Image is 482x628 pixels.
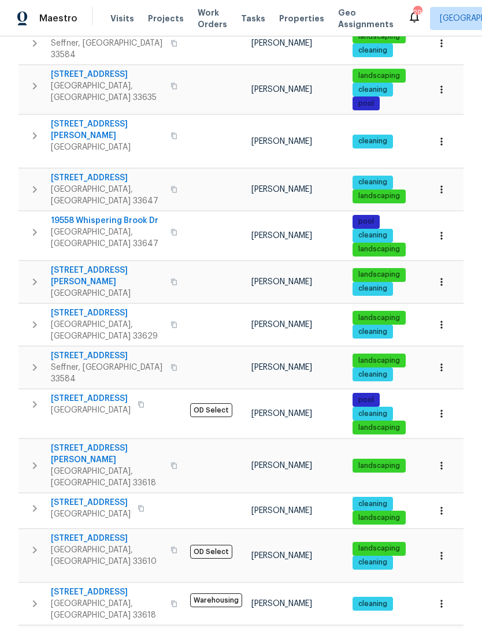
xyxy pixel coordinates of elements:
[354,244,405,254] span: landscaping
[39,13,77,24] span: Maestro
[354,599,392,609] span: cleaning
[354,284,392,293] span: cleaning
[251,462,312,470] span: [PERSON_NAME]
[51,508,131,520] span: [GEOGRAPHIC_DATA]
[51,497,131,508] span: [STREET_ADDRESS]
[354,313,405,323] span: landscaping
[354,231,392,240] span: cleaning
[51,319,164,342] span: [GEOGRAPHIC_DATA], [GEOGRAPHIC_DATA] 33629
[354,99,379,109] span: pool
[51,69,164,80] span: [STREET_ADDRESS]
[251,507,312,515] span: [PERSON_NAME]
[251,600,312,608] span: [PERSON_NAME]
[354,356,405,366] span: landscaping
[51,265,164,288] span: [STREET_ADDRESS][PERSON_NAME]
[190,593,242,607] span: Warehousing
[279,13,324,24] span: Properties
[241,14,265,23] span: Tasks
[354,46,392,55] span: cleaning
[51,533,164,544] span: [STREET_ADDRESS]
[338,7,394,30] span: Geo Assignments
[110,13,134,24] span: Visits
[354,370,392,380] span: cleaning
[354,558,392,567] span: cleaning
[354,270,405,280] span: landscaping
[51,80,164,103] span: [GEOGRAPHIC_DATA], [GEOGRAPHIC_DATA] 33635
[51,184,164,207] span: [GEOGRAPHIC_DATA], [GEOGRAPHIC_DATA] 33647
[354,544,405,553] span: landscaping
[251,363,312,371] span: [PERSON_NAME]
[51,404,131,416] span: [GEOGRAPHIC_DATA]
[148,13,184,24] span: Projects
[51,142,164,153] span: [GEOGRAPHIC_DATA]
[354,327,392,337] span: cleaning
[51,226,164,250] span: [GEOGRAPHIC_DATA], [GEOGRAPHIC_DATA] 33647
[251,232,312,240] span: [PERSON_NAME]
[51,307,164,319] span: [STREET_ADDRESS]
[51,288,164,299] span: [GEOGRAPHIC_DATA]
[51,172,164,184] span: [STREET_ADDRESS]
[51,544,164,567] span: [GEOGRAPHIC_DATA], [GEOGRAPHIC_DATA] 33610
[251,410,312,418] span: [PERSON_NAME]
[51,586,164,598] span: [STREET_ADDRESS]
[251,278,312,286] span: [PERSON_NAME]
[51,443,164,466] span: [STREET_ADDRESS][PERSON_NAME]
[251,86,312,94] span: [PERSON_NAME]
[354,409,392,419] span: cleaning
[354,499,392,509] span: cleaning
[354,177,392,187] span: cleaning
[51,118,164,142] span: [STREET_ADDRESS][PERSON_NAME]
[198,7,227,30] span: Work Orders
[190,403,232,417] span: OD Select
[251,185,312,194] span: [PERSON_NAME]
[413,7,421,18] div: 29
[354,191,405,201] span: landscaping
[354,136,392,146] span: cleaning
[51,215,164,226] span: 19558 Whispering Brook Dr
[354,423,405,433] span: landscaping
[190,545,232,559] span: OD Select
[354,395,379,405] span: pool
[51,362,164,385] span: Seffner, [GEOGRAPHIC_DATA] 33584
[354,71,405,81] span: landscaping
[51,598,164,621] span: [GEOGRAPHIC_DATA], [GEOGRAPHIC_DATA] 33618
[354,513,405,523] span: landscaping
[354,85,392,95] span: cleaning
[354,32,405,42] span: landscaping
[251,138,312,146] span: [PERSON_NAME]
[251,321,312,329] span: [PERSON_NAME]
[51,393,131,404] span: [STREET_ADDRESS]
[251,552,312,560] span: [PERSON_NAME]
[51,350,164,362] span: [STREET_ADDRESS]
[354,217,379,226] span: pool
[51,466,164,489] span: [GEOGRAPHIC_DATA], [GEOGRAPHIC_DATA] 33618
[251,39,312,47] span: [PERSON_NAME]
[354,461,405,471] span: landscaping
[51,38,164,61] span: Seffner, [GEOGRAPHIC_DATA] 33584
